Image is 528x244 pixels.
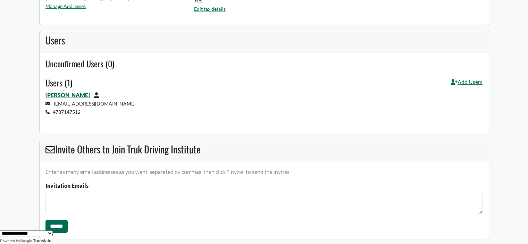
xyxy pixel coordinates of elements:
[45,34,483,46] h3: Users
[20,239,33,244] img: Google Translate
[45,101,135,115] small: [EMAIL_ADDRESS][DOMAIN_NAME] 4787147512
[45,78,72,88] h4: Users (1)
[45,143,483,155] h3: Invite Others to Join Truk Driving Institute
[451,78,483,91] a: Add Users
[45,168,483,176] p: Enter as many email addresses as you want, separated by commas, then click "Invite" to send the i...
[20,238,51,243] a: Translate
[194,6,226,12] a: Edit tax details
[45,92,90,98] a: [PERSON_NAME]
[45,59,483,69] h4: Unconfirmed Users (0)
[45,182,89,190] label: Invitation Emails
[45,3,86,9] a: Manage Addresses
